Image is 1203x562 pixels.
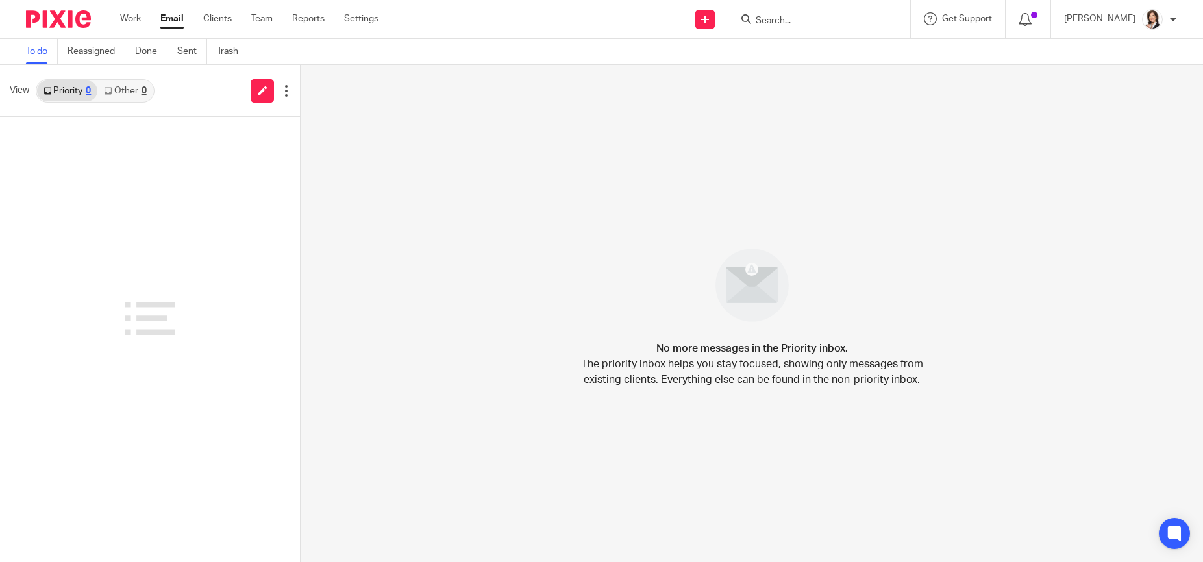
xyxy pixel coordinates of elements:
[26,10,91,28] img: Pixie
[10,84,29,97] span: View
[344,12,378,25] a: Settings
[1064,12,1135,25] p: [PERSON_NAME]
[26,39,58,64] a: To do
[160,12,184,25] a: Email
[942,14,992,23] span: Get Support
[120,12,141,25] a: Work
[754,16,871,27] input: Search
[292,12,325,25] a: Reports
[135,39,167,64] a: Done
[177,39,207,64] a: Sent
[580,356,924,387] p: The priority inbox helps you stay focused, showing only messages from existing clients. Everythin...
[203,12,232,25] a: Clients
[656,341,848,356] h4: No more messages in the Priority inbox.
[142,86,147,95] div: 0
[37,80,97,101] a: Priority0
[68,39,125,64] a: Reassigned
[1142,9,1163,30] img: BW%20Website%203%20-%20square.jpg
[707,240,797,330] img: image
[86,86,91,95] div: 0
[97,80,153,101] a: Other0
[217,39,248,64] a: Trash
[251,12,273,25] a: Team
